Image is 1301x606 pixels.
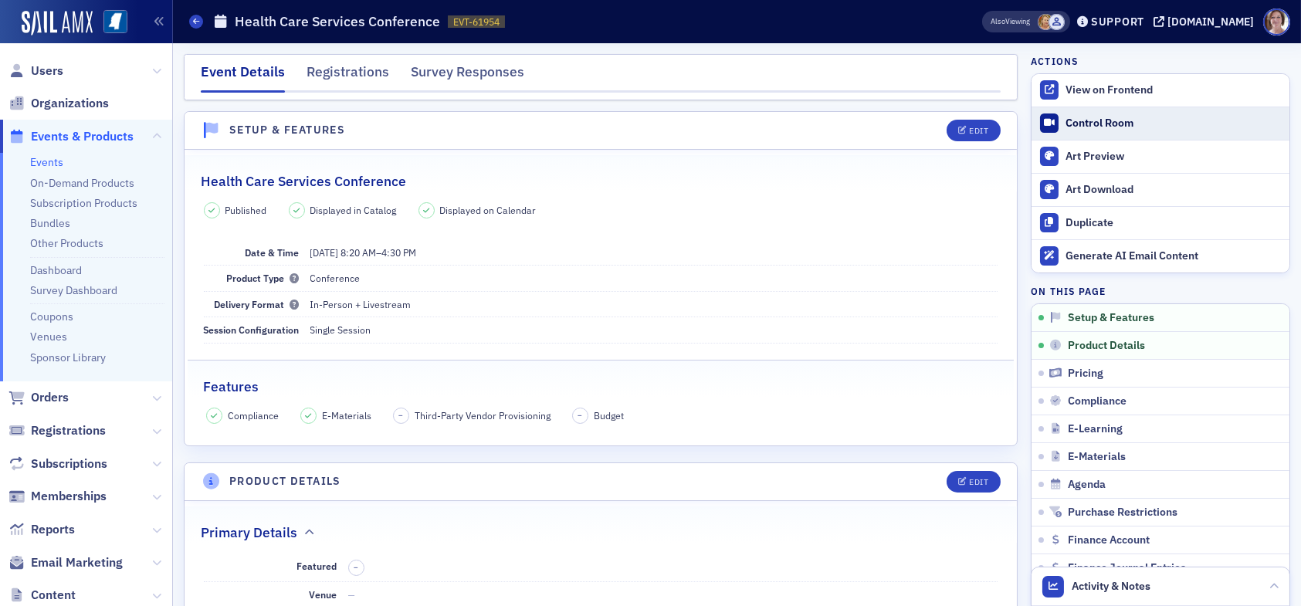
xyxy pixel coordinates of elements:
[8,389,69,406] a: Orders
[30,330,67,344] a: Venues
[31,554,123,571] span: Email Marketing
[31,389,69,406] span: Orders
[8,63,63,80] a: Users
[229,473,341,489] h4: Product Details
[1032,206,1289,239] button: Duplicate
[947,120,1000,141] button: Edit
[8,422,106,439] a: Registrations
[399,410,404,421] span: –
[8,521,75,538] a: Reports
[22,11,93,36] a: SailAMX
[1038,14,1054,30] span: Ellen Vaughn
[415,408,551,422] span: Third-Party Vendor Provisioning
[382,246,417,259] time: 4:30 PM
[354,562,358,573] span: –
[30,236,103,250] a: Other Products
[1031,54,1079,68] h4: Actions
[30,155,63,169] a: Events
[1068,422,1123,436] span: E-Learning
[1032,140,1289,173] a: Art Preview
[8,488,107,505] a: Memberships
[8,587,76,604] a: Content
[31,422,106,439] span: Registrations
[1068,561,1186,575] span: Finance Journal Entries
[1068,394,1127,408] span: Compliance
[31,63,63,80] span: Users
[229,122,345,138] h4: Setup & Features
[235,12,440,31] h1: Health Care Services Conference
[310,246,417,259] span: –
[991,16,1005,26] div: Also
[310,272,361,284] span: Conference
[30,216,70,230] a: Bundles
[1068,450,1126,464] span: E-Materials
[31,128,134,145] span: Events & Products
[1263,8,1290,36] span: Profile
[1068,478,1106,492] span: Agenda
[1066,249,1282,263] div: Generate AI Email Content
[8,455,107,472] a: Subscriptions
[348,588,356,601] span: —
[201,523,297,543] h2: Primary Details
[411,62,524,90] div: Survey Responses
[201,171,406,191] h2: Health Care Services Conference
[947,471,1000,493] button: Edit
[1049,14,1065,30] span: MSCPA Conference
[440,203,537,217] span: Displayed on Calendar
[1068,506,1177,520] span: Purchase Restrictions
[322,408,371,422] span: E-Materials
[201,62,285,93] div: Event Details
[204,377,259,397] h2: Features
[103,10,127,34] img: SailAMX
[30,310,73,323] a: Coupons
[93,10,127,36] a: View Homepage
[31,587,76,604] span: Content
[1066,83,1282,97] div: View on Frontend
[1066,216,1282,230] div: Duplicate
[1091,15,1144,29] div: Support
[30,196,137,210] a: Subscription Products
[31,488,107,505] span: Memberships
[1032,239,1289,273] button: Generate AI Email Content
[31,521,75,538] span: Reports
[30,283,117,297] a: Survey Dashboard
[246,246,300,259] span: Date & Time
[969,478,988,486] div: Edit
[310,246,339,259] span: [DATE]
[1068,533,1150,547] span: Finance Account
[1066,150,1282,164] div: Art Preview
[341,246,377,259] time: 8:20 AM
[1066,183,1282,197] div: Art Download
[310,298,412,310] span: In-Person + Livestream
[310,588,337,601] span: Venue
[215,298,300,310] span: Delivery Format
[1068,311,1154,325] span: Setup & Features
[307,62,389,90] div: Registrations
[1068,339,1145,353] span: Product Details
[228,408,279,422] span: Compliance
[1154,16,1259,27] button: [DOMAIN_NAME]
[225,203,267,217] span: Published
[1032,173,1289,206] a: Art Download
[1167,15,1254,29] div: [DOMAIN_NAME]
[227,272,300,284] span: Product Type
[310,203,397,217] span: Displayed in Catalog
[204,323,300,336] span: Session Configuration
[31,95,109,112] span: Organizations
[8,554,123,571] a: Email Marketing
[969,127,988,135] div: Edit
[1031,284,1290,298] h4: On this page
[991,16,1030,27] span: Viewing
[1032,107,1289,140] a: Control Room
[8,95,109,112] a: Organizations
[453,15,500,29] span: EVT-61954
[1032,74,1289,107] a: View on Frontend
[30,263,82,277] a: Dashboard
[30,350,106,364] a: Sponsor Library
[8,128,134,145] a: Events & Products
[1072,578,1151,594] span: Activity & Notes
[30,176,134,190] a: On-Demand Products
[297,560,337,572] span: Featured
[1068,367,1103,381] span: Pricing
[594,408,624,422] span: Budget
